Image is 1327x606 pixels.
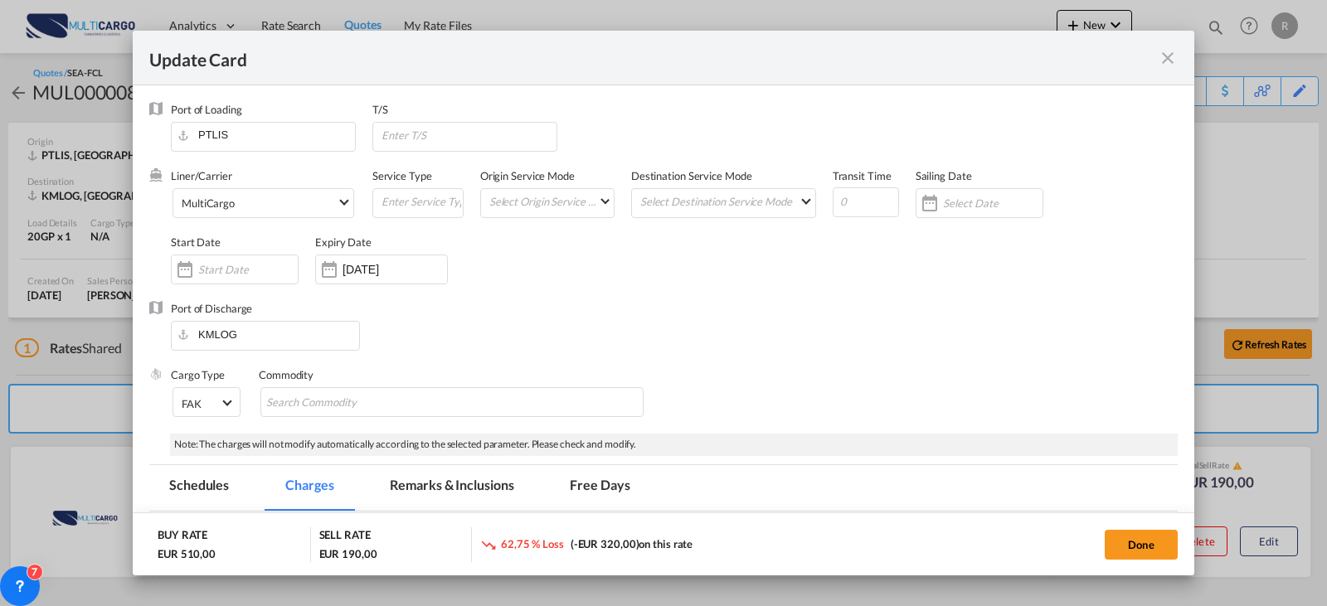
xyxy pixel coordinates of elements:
div: BUY RATE [158,527,207,546]
label: T/S [372,103,388,116]
input: Select Date [943,196,1043,210]
input: Enter Port of Loading [179,123,355,148]
label: Port of Discharge [171,302,252,315]
div: SELL RATE [319,527,371,546]
label: Commodity [259,368,314,381]
input: Enter T/S [380,123,557,148]
md-icon: icon-close fg-AAA8AD m-0 pointer [1158,48,1178,68]
div: Note: The charges will not modify automatically according to the selected parameter. Please check... [170,434,1178,456]
md-tab-item: Remarks & Inclusions [370,465,533,511]
input: Enter Port of Discharge [179,322,359,347]
button: Done [1105,530,1178,560]
span: (-EUR 320,00) [571,537,639,550]
label: Start Date [171,235,221,249]
md-tab-item: Charges [265,465,353,511]
div: Update Card [149,47,1158,68]
label: Transit Time [833,169,892,182]
label: Service Type [372,169,432,182]
span: 62,75 % Loss [501,537,564,550]
label: Liner/Carrier [171,169,232,182]
label: Cargo Type [171,368,225,381]
div: EUR 190,00 [319,546,377,561]
md-select: Select Destination Service Mode [639,189,815,213]
md-select: Select Cargo type: FAK [173,387,241,417]
img: cargo.png [149,367,163,381]
label: Sailing Date [916,169,972,182]
input: Search Commodity [266,390,418,416]
div: FAK [182,397,202,410]
md-tab-item: Schedules [149,465,249,511]
div: EUR 510,00 [158,546,216,561]
input: Enter Service Type [380,189,463,214]
md-select: Select Origin Service Mode [488,189,614,213]
div: on this rate [480,536,693,554]
input: Expiry Date [343,263,447,276]
label: Destination Service Mode [631,169,752,182]
input: 0 [833,187,899,217]
input: Start Date [198,263,298,276]
md-select: Select Liner: MultiCargo [173,188,354,218]
md-tab-item: Free Days [550,465,649,511]
md-icon: icon-trending-down [480,536,497,553]
md-chips-wrap: Chips container with autocompletion. Enter the text area, type text to search, and then use the u... [260,387,644,417]
md-pagination-wrapper: Use the left and right arrow keys to navigate between tabs [149,465,667,511]
label: Expiry Date [315,235,372,249]
div: MultiCargo [182,196,235,210]
md-dialog: Update Card Port ... [133,31,1194,576]
label: Origin Service Mode [480,169,575,182]
label: Port of Loading [171,103,242,116]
